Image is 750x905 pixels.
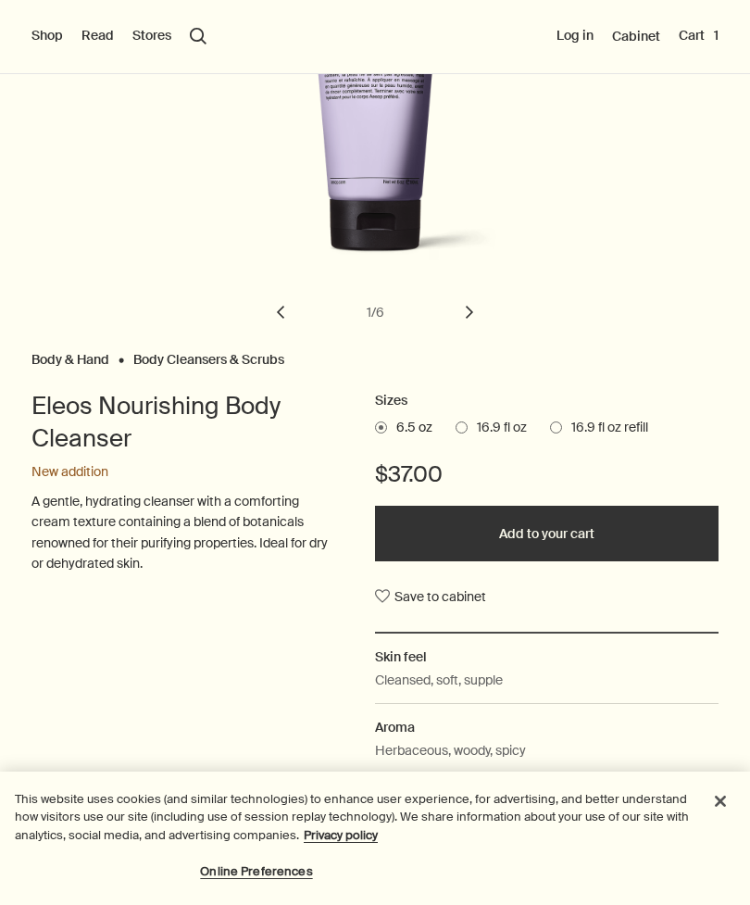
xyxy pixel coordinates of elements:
button: previous slide [260,292,301,333]
a: Body Cleansers & Scrubs [133,351,284,359]
button: Shop [31,27,63,45]
span: 6.5 oz [387,419,432,437]
span: $37.00 [375,459,443,489]
div: This website uses cookies (and similar technologies) to enhance user experience, for advertising,... [15,790,698,845]
button: Save to cabinet [375,580,486,613]
button: Cart1 [679,27,719,45]
button: Add to your cart - $37.00 [375,506,719,561]
a: Cabinet [612,28,660,44]
div: New addition [31,463,338,482]
h1: Eleos Nourishing Body Cleanser [31,390,338,454]
button: Stores [132,27,171,45]
button: next slide [449,292,490,333]
p: A gentle, hydrating cleanser with a comforting cream texture containing a blend of botanicals ren... [31,491,338,574]
a: More information about your privacy, opens in a new tab [304,827,378,843]
button: Read [81,27,114,45]
button: Log in [556,27,594,45]
h2: Aroma [375,717,719,737]
span: 16.9 fl oz [468,419,527,437]
button: Online Preferences, Opens the preference center dialog [199,853,315,890]
button: Open search [190,28,206,44]
a: Body & Hand [31,351,109,359]
p: Cleansed, soft, supple [375,670,503,690]
h2: Skin feel [375,647,719,667]
h2: Sizes [375,390,719,412]
span: 16.9 fl oz refill [562,419,648,437]
p: Herbaceous, woody, spicy [375,740,526,760]
button: Close [700,781,741,822]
